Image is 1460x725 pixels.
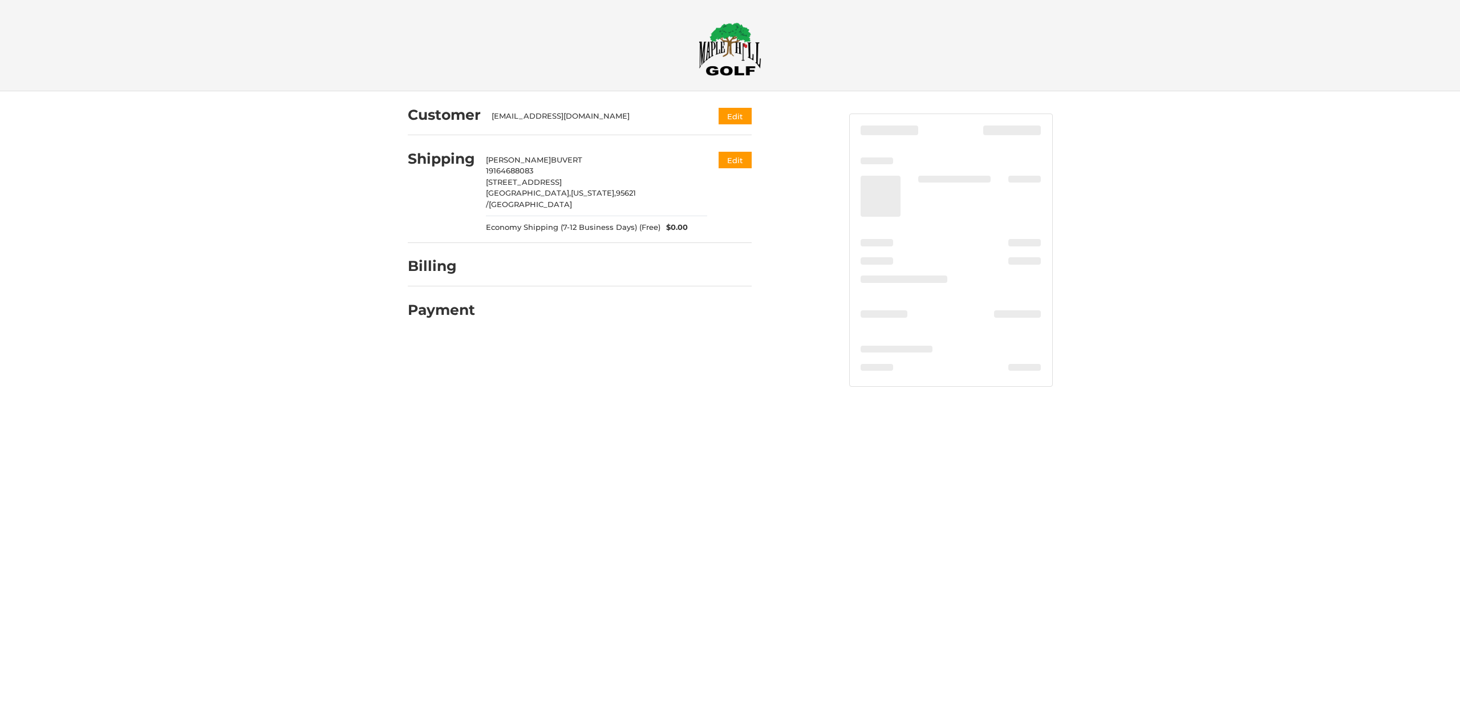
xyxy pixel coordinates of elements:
h2: Billing [408,257,474,275]
img: Maple Hill Golf [699,22,761,76]
div: [EMAIL_ADDRESS][DOMAIN_NAME] [492,111,696,122]
span: [PERSON_NAME] [486,155,551,164]
span: [US_STATE], [571,188,616,197]
span: [STREET_ADDRESS] [486,177,562,187]
span: [GEOGRAPHIC_DATA], [486,188,571,197]
h2: Payment [408,301,475,319]
span: 19164688083 [486,166,533,175]
iframe: Gorgias live chat messenger [11,676,136,714]
span: 95621 / [486,188,636,209]
button: Edit [719,152,752,168]
h2: Shipping [408,150,475,168]
span: BUVERT [551,155,582,164]
span: Economy Shipping (7-12 Business Days) (Free) [486,222,660,233]
button: Edit [719,108,752,124]
span: [GEOGRAPHIC_DATA] [489,200,572,209]
h2: Customer [408,106,481,124]
span: $0.00 [660,222,688,233]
